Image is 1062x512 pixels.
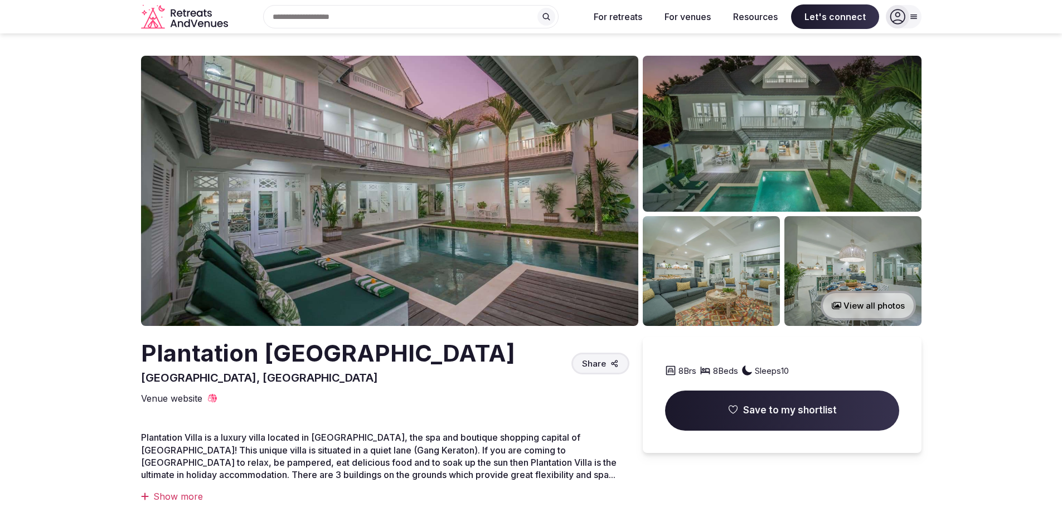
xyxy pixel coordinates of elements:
[585,4,651,29] button: For retreats
[141,56,638,326] img: Venue cover photo
[571,353,629,374] button: Share
[784,216,922,326] img: Venue gallery photo
[141,490,629,503] div: Show more
[678,365,696,377] span: 8 Brs
[141,392,202,404] span: Venue website
[821,291,916,320] button: View all photos
[713,365,738,377] span: 8 Beds
[755,365,789,377] span: Sleeps 10
[141,4,230,30] svg: Retreats and Venues company logo
[791,4,879,29] span: Let's connect
[141,337,515,370] h2: Plantation [GEOGRAPHIC_DATA]
[743,404,837,417] span: Save to my shortlist
[582,358,606,369] span: Share
[141,392,218,404] a: Venue website
[141,432,617,480] span: Plantation Villa is a luxury villa located in [GEOGRAPHIC_DATA], the spa and boutique shopping ca...
[643,56,922,212] img: Venue gallery photo
[141,371,378,384] span: [GEOGRAPHIC_DATA], [GEOGRAPHIC_DATA]
[656,4,720,29] button: For venues
[141,4,230,30] a: Visit the homepage
[643,216,780,326] img: Venue gallery photo
[724,4,787,29] button: Resources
